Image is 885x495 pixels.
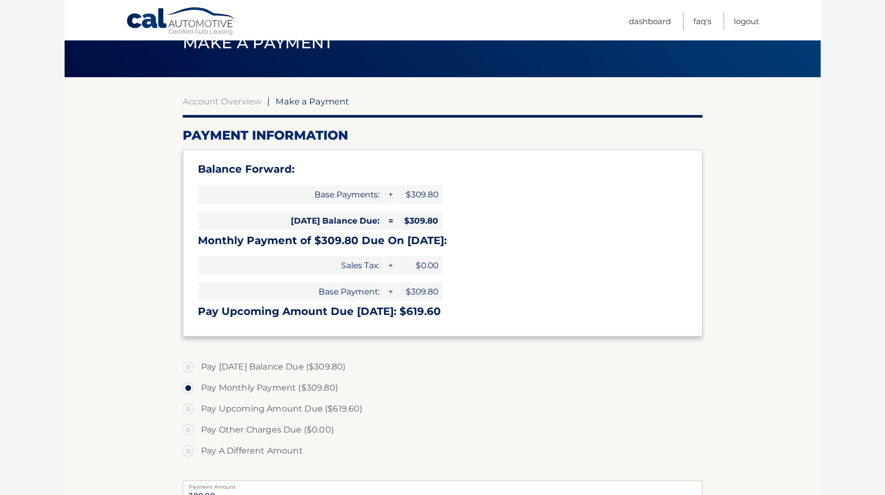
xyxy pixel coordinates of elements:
[693,13,711,30] a: FAQ's
[126,7,236,37] a: Cal Automotive
[198,185,384,204] span: Base Payments:
[384,212,395,230] span: =
[198,256,384,275] span: Sales Tax:
[198,305,687,318] h3: Pay Upcoming Amount Due [DATE]: $619.60
[198,212,384,230] span: [DATE] Balance Due:
[183,128,702,143] h2: Payment Information
[629,13,671,30] a: Dashboard
[384,185,395,204] span: +
[183,377,702,398] label: Pay Monthly Payment ($309.80)
[198,163,687,176] h3: Balance Forward:
[384,282,395,301] span: +
[198,234,687,247] h3: Monthly Payment of $309.80 Due On [DATE]:
[198,282,384,301] span: Base Payment:
[183,356,702,377] label: Pay [DATE] Balance Due ($309.80)
[395,256,442,275] span: $0.00
[395,282,442,301] span: $309.80
[183,419,702,440] label: Pay Other Charges Due ($0.00)
[384,256,395,275] span: +
[183,96,261,107] a: Account Overview
[395,212,442,230] span: $309.80
[183,440,702,461] label: Pay A Different Amount
[395,185,442,204] span: $309.80
[183,398,702,419] label: Pay Upcoming Amount Due ($619.60)
[276,96,349,107] span: Make a Payment
[183,33,333,52] span: Make a Payment
[183,480,702,489] label: Payment Amount
[267,96,270,107] span: |
[734,13,759,30] a: Logout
